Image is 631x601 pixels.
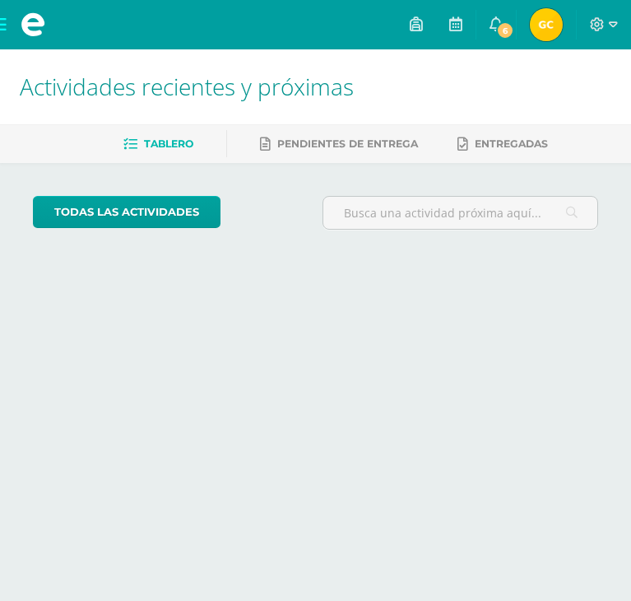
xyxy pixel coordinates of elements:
span: 6 [496,21,514,40]
span: Pendientes de entrega [277,137,418,150]
span: Entregadas [475,137,548,150]
input: Busca una actividad próxima aquí... [323,197,598,229]
span: Actividades recientes y próximas [20,71,354,102]
span: Tablero [144,137,193,150]
a: todas las Actividades [33,196,220,228]
a: Pendientes de entrega [260,131,418,157]
a: Entregadas [457,131,548,157]
a: Tablero [123,131,193,157]
img: 68cc56d79e50511208d95ee5aa952b23.png [530,8,563,41]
